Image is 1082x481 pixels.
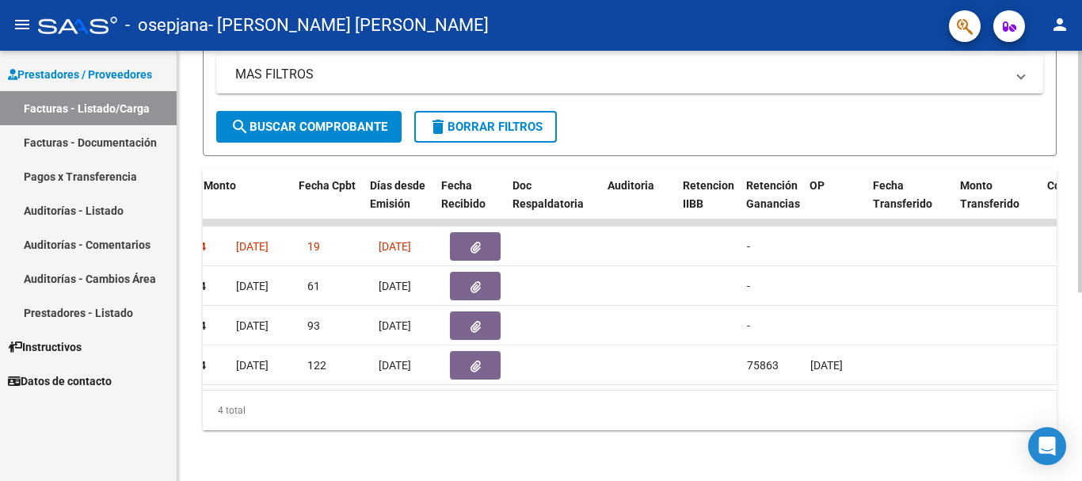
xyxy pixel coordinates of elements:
[512,179,584,210] span: Doc Respaldatoria
[429,120,543,134] span: Borrar Filtros
[676,169,740,239] datatable-header-cell: Retencion IIBB
[8,338,82,356] span: Instructivos
[747,240,750,253] span: -
[307,359,326,372] span: 122
[299,179,356,192] span: Fecha Cpbt
[307,319,320,332] span: 93
[8,66,152,83] span: Prestadores / Proveedores
[414,111,557,143] button: Borrar Filtros
[379,359,411,372] span: [DATE]
[746,179,800,210] span: Retención Ganancias
[292,169,364,239] datatable-header-cell: Fecha Cpbt
[236,359,269,372] span: [DATE]
[216,111,402,143] button: Buscar Comprobante
[236,280,269,292] span: [DATE]
[747,319,750,332] span: -
[204,179,236,192] span: Monto
[867,169,954,239] datatable-header-cell: Fecha Transferido
[379,280,411,292] span: [DATE]
[810,179,825,192] span: OP
[370,179,425,210] span: Días desde Emisión
[307,280,320,292] span: 61
[1028,427,1066,465] div: Open Intercom Messenger
[803,169,867,239] datatable-header-cell: OP
[683,179,734,210] span: Retencion IIBB
[230,117,250,136] mat-icon: search
[747,359,779,372] span: 75863
[441,179,486,210] span: Fecha Recibido
[125,8,208,43] span: - osepjana
[307,240,320,253] span: 19
[810,359,843,372] span: [DATE]
[954,169,1041,239] datatable-header-cell: Monto Transferido
[506,169,601,239] datatable-header-cell: Doc Respaldatoria
[236,240,269,253] span: [DATE]
[435,169,506,239] datatable-header-cell: Fecha Recibido
[208,8,489,43] span: - [PERSON_NAME] [PERSON_NAME]
[364,169,435,239] datatable-header-cell: Días desde Emisión
[13,15,32,34] mat-icon: menu
[235,66,1005,83] mat-panel-title: MAS FILTROS
[197,169,292,239] datatable-header-cell: Monto
[216,55,1043,94] mat-expansion-panel-header: MAS FILTROS
[747,280,750,292] span: -
[873,179,932,210] span: Fecha Transferido
[203,391,1057,430] div: 4 total
[8,372,112,390] span: Datos de contacto
[236,319,269,332] span: [DATE]
[230,120,387,134] span: Buscar Comprobante
[740,169,803,239] datatable-header-cell: Retención Ganancias
[379,319,411,332] span: [DATE]
[429,117,448,136] mat-icon: delete
[960,179,1019,210] span: Monto Transferido
[379,240,411,253] span: [DATE]
[601,169,676,239] datatable-header-cell: Auditoria
[608,179,654,192] span: Auditoria
[1050,15,1069,34] mat-icon: person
